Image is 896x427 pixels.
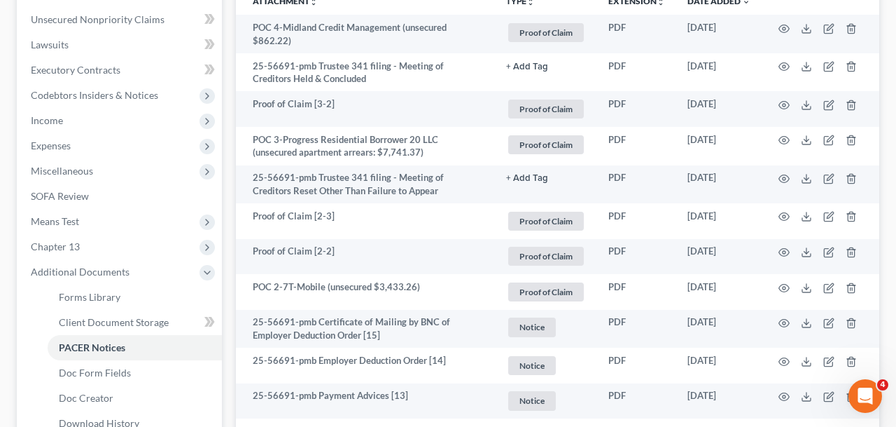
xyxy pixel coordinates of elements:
span: Chapter 13 [31,240,80,252]
td: PDF [597,384,676,419]
td: 25-56691-pmb Trustee 341 filing - Meeting of Creditors Held & Concluded [236,53,495,92]
span: Codebtors Insiders & Notices [31,89,158,101]
button: + Add Tag [506,62,548,72]
td: [DATE] [676,384,762,419]
td: [DATE] [676,127,762,165]
span: Forms Library [59,291,120,303]
span: Notice [508,391,556,410]
a: Doc Creator [48,386,222,411]
span: Means Test [31,215,79,227]
a: Forms Library [48,285,222,310]
td: POC 4-Midland Credit Management (unsecured $862.22) [236,15,495,53]
a: Unsecured Nonpriority Claims [20,7,222,32]
td: [DATE] [676,310,762,348]
td: [DATE] [676,348,762,384]
span: Proof of Claim [508,100,584,118]
a: Proof of Claim [506,210,586,233]
a: Proof of Claim [506,133,586,156]
td: POC 3-Progress Residential Borrower 20 LLC (unsecured apartment arrears: $7,741.37) [236,127,495,165]
td: Proof of Claim [2-3] [236,203,495,239]
a: Notice [506,316,586,339]
td: [DATE] [676,203,762,239]
a: PACER Notices [48,335,222,360]
span: Doc Creator [59,392,113,404]
a: Executory Contracts [20,57,222,83]
span: PACER Notices [59,341,125,353]
iframe: Intercom live chat [848,379,882,413]
a: Doc Form Fields [48,360,222,386]
a: + Add Tag [506,171,586,184]
a: Proof of Claim [506,97,586,121]
td: POC 2-7T-Mobile (unsecured $3,433.26) [236,274,495,310]
span: Proof of Claim [508,212,584,231]
span: Proof of Claim [508,23,584,42]
span: Additional Documents [31,266,129,278]
td: PDF [597,274,676,310]
button: + Add Tag [506,174,548,183]
span: Lawsuits [31,39,69,50]
a: + Add Tag [506,60,586,73]
td: Proof of Claim [2-2] [236,239,495,275]
td: PDF [597,15,676,53]
td: [DATE] [676,239,762,275]
a: Lawsuits [20,32,222,57]
a: Notice [506,389,586,412]
td: Proof of Claim [3-2] [236,91,495,127]
span: SOFA Review [31,190,89,202]
span: Executory Contracts [31,64,120,76]
span: Doc Form Fields [59,367,131,379]
a: Client Document Storage [48,310,222,335]
td: PDF [597,165,676,204]
td: PDF [597,203,676,239]
span: Unsecured Nonpriority Claims [31,13,164,25]
a: Proof of Claim [506,245,586,268]
td: PDF [597,310,676,348]
a: SOFA Review [20,184,222,209]
td: PDF [597,348,676,384]
td: [DATE] [676,15,762,53]
span: Expenses [31,140,71,151]
td: 25-56691-pmb Payment Advices [13] [236,384,495,419]
td: 25-56691-pmb Employer Deduction Order [14] [236,348,495,384]
span: Proof of Claim [508,247,584,266]
span: Proof of Claim [508,283,584,301]
a: Proof of Claim [506,21,586,44]
span: Miscellaneous [31,165,93,177]
span: Proof of Claim [508,135,584,154]
a: Proof of Claim [506,280,586,304]
span: 4 [877,379,888,391]
span: Client Document Storage [59,316,169,328]
span: Notice [508,318,556,337]
td: PDF [597,127,676,165]
td: PDF [597,239,676,275]
td: 25-56691-pmb Trustee 341 filing - Meeting of Creditors Reset Other Than Failure to Appear [236,165,495,204]
td: [DATE] [676,53,762,92]
td: 25-56691-pmb Certificate of Mailing by BNC of Employer Deduction Order [15] [236,310,495,348]
td: [DATE] [676,165,762,204]
td: [DATE] [676,274,762,310]
td: PDF [597,91,676,127]
span: Notice [508,356,556,375]
td: PDF [597,53,676,92]
a: Notice [506,354,586,377]
td: [DATE] [676,91,762,127]
span: Income [31,114,63,126]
